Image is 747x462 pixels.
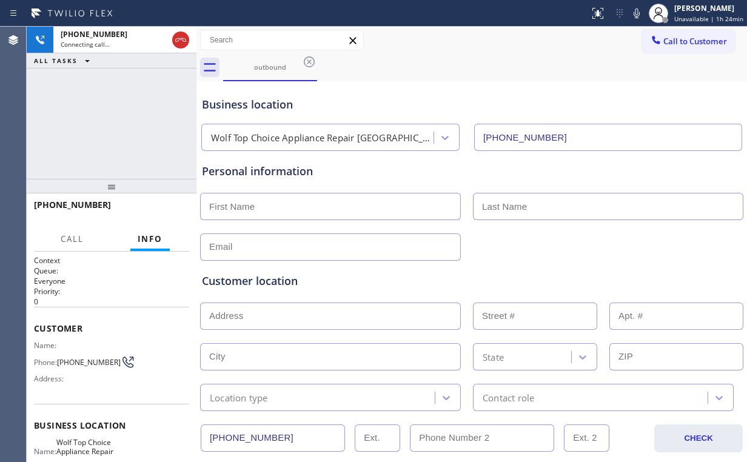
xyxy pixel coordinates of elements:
[130,227,170,251] button: Info
[200,303,461,330] input: Address
[674,3,743,13] div: [PERSON_NAME]
[34,199,111,210] span: [PHONE_NUMBER]
[61,29,127,39] span: [PHONE_NUMBER]
[410,424,554,452] input: Phone Number 2
[34,276,189,286] p: Everyone
[53,227,91,251] button: Call
[663,36,727,47] span: Call to Customer
[34,266,189,276] h2: Queue:
[34,374,66,383] span: Address:
[34,358,57,367] span: Phone:
[628,5,645,22] button: Mute
[34,341,66,350] span: Name:
[211,131,435,145] div: Wolf Top Choice Appliance Repair [GEOGRAPHIC_DATA]
[202,163,742,179] div: Personal information
[473,303,597,330] input: Street #
[34,286,189,296] h2: Priority:
[210,390,268,404] div: Location type
[609,303,743,330] input: Apt. #
[138,233,162,244] span: Info
[224,62,316,72] div: outbound
[674,15,743,23] span: Unavailable | 1h 24min
[34,255,189,266] h1: Context
[57,358,121,367] span: [PHONE_NUMBER]
[201,30,363,50] input: Search
[34,56,78,65] span: ALL TASKS
[609,343,743,370] input: ZIP
[200,233,461,261] input: Email
[202,96,742,113] div: Business location
[172,32,189,49] button: Hang up
[200,343,461,370] input: City
[34,323,189,334] span: Customer
[483,390,534,404] div: Contact role
[200,193,461,220] input: First Name
[474,124,742,151] input: Phone Number
[34,296,189,307] p: 0
[473,193,743,220] input: Last Name
[642,30,735,53] button: Call to Customer
[34,420,189,431] span: Business location
[564,424,609,452] input: Ext. 2
[483,350,504,364] div: State
[61,233,84,244] span: Call
[654,424,743,452] button: CHECK
[202,273,742,289] div: Customer location
[61,40,110,49] span: Connecting call…
[201,424,345,452] input: Phone Number
[27,53,102,68] button: ALL TASKS
[355,424,400,452] input: Ext.
[34,447,56,456] span: Name:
